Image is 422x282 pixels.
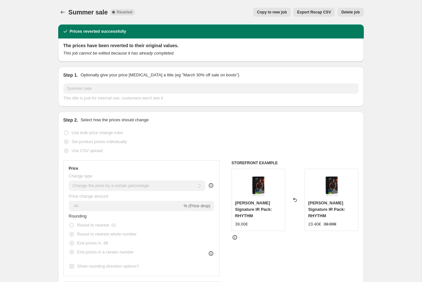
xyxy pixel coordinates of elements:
div: 23.40€ [308,221,321,227]
strike: 39.00€ [324,221,336,227]
span: Delete job [341,10,360,15]
span: [PERSON_NAME] Signature IR Pack: RHYTHM [235,201,272,218]
h2: The prices have been reverted to their original values. [63,42,359,49]
span: Rounding [69,214,87,218]
button: Price change jobs [58,8,67,17]
p: Select how the prices should change [80,117,149,123]
h2: Step 1. [63,72,78,78]
button: Delete job [337,8,363,17]
i: This job cannot be edited because it has already completed. [63,51,175,56]
span: Reverted [117,10,133,15]
span: Export Recap CSV [297,10,331,15]
span: This title is just for internal use, customers won't see it [63,96,163,100]
h3: Price [69,166,78,171]
div: help [208,182,214,189]
button: Copy to new job [253,8,291,17]
span: Set product prices individually [72,139,127,144]
span: Price change amount [69,194,108,199]
h2: Prices reverted successfully [70,28,126,35]
h6: STOREFRONT EXAMPLE [232,160,359,166]
img: IRRhythmPack_80x.png [245,172,271,198]
span: Use CSV upload [72,148,103,153]
span: [PERSON_NAME] Signature IR Pack: RHYTHM [308,201,345,218]
span: End prices in a certain number [77,250,134,254]
span: Change type [69,174,93,178]
span: Round to nearest .01 [77,223,116,227]
span: Use bulk price change rules [72,130,123,135]
span: Copy to new job [257,10,287,15]
span: Round to nearest whole number [77,232,137,236]
span: % (Price drop) [184,203,210,208]
button: Export Recap CSV [293,8,335,17]
span: Summer sale [69,9,108,16]
h2: Step 2. [63,117,78,123]
input: -15 [69,201,182,211]
span: End prices in .99 [77,241,108,245]
span: Show rounding direction options? [77,264,139,269]
p: Optionally give your price [MEDICAL_DATA] a title (eg "March 30% off sale on boots") [80,72,239,78]
img: IRRhythmPack_80x.png [319,172,344,198]
div: 39.00€ [235,221,248,227]
input: 30% off holiday sale [63,83,359,94]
